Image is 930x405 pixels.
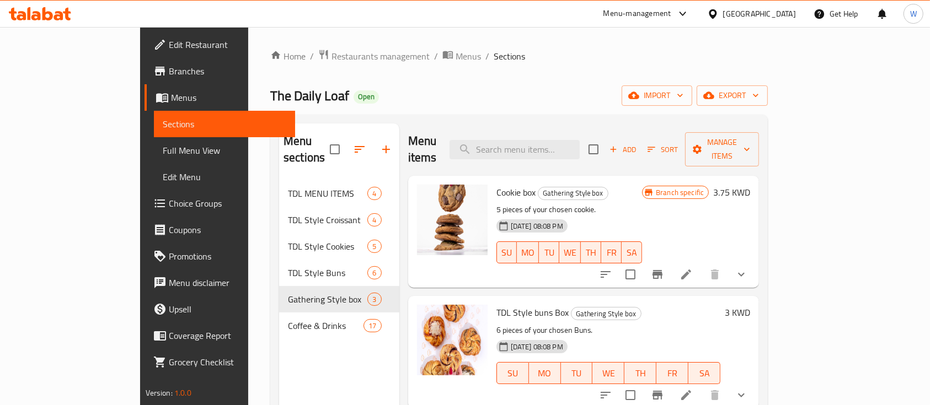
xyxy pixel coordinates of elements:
span: Version: [146,386,173,400]
li: / [434,50,438,63]
button: delete [702,261,728,288]
span: Restaurants management [332,50,430,63]
a: Coverage Report [145,322,296,349]
h6: 3 KWD [725,305,750,320]
span: TDL Style Cookies [288,240,367,253]
span: Menu disclaimer [169,276,287,289]
span: Open [354,92,379,101]
span: Manage items [694,136,750,163]
li: / [485,50,489,63]
button: FR [656,362,688,384]
span: Cookie box [496,184,536,201]
span: WE [564,245,576,261]
li: / [310,50,314,63]
div: items [367,213,381,226]
span: TH [585,245,597,261]
span: Full Menu View [163,144,287,157]
div: TDL Style Cookies5 [279,233,399,260]
div: items [367,293,381,306]
a: Menu disclaimer [145,269,296,296]
span: WE [597,365,620,381]
button: SA [622,241,642,263]
a: Edit Menu [154,164,296,190]
span: Sort [648,143,678,156]
button: WE [559,241,581,263]
div: items [367,240,381,253]
p: 5 pieces of your chosen cookie. [496,203,642,217]
a: Edit menu item [680,268,693,281]
div: Gathering Style box [571,307,642,320]
span: Select section [582,138,605,161]
button: MO [529,362,561,384]
span: Sort sections [346,136,373,163]
span: TDL Style Croissant [288,213,367,226]
button: WE [592,362,624,384]
span: 4 [368,215,381,225]
button: MO [517,241,539,263]
div: Coffee & Drinks [288,319,364,332]
button: import [622,85,692,106]
span: Gathering Style box [538,187,608,199]
div: Menu-management [603,7,671,20]
span: TH [629,365,652,381]
button: export [697,85,768,106]
button: Add section [373,136,399,163]
span: 6 [368,268,381,278]
span: Sort items [640,141,685,158]
button: sort-choices [592,261,619,288]
span: 3 [368,294,381,305]
a: Choice Groups [145,190,296,217]
span: Grocery Checklist [169,355,287,369]
span: MO [533,365,557,381]
span: Menus [171,91,287,104]
div: TDL Style Buns [288,266,367,279]
h2: Menu items [408,133,437,166]
span: TDL Style buns Box [496,304,569,321]
div: TDL Style Buns6 [279,260,399,286]
span: Sections [494,50,525,63]
button: FR [601,241,622,263]
button: Sort [645,141,681,158]
span: TDL MENU ITEMS [288,187,367,200]
span: SU [501,245,513,261]
span: Add [608,143,638,156]
button: TU [561,362,593,384]
img: TDL Style buns Box [417,305,488,375]
a: Menus [442,49,481,63]
input: search [450,140,580,159]
button: show more [728,261,755,288]
span: Coupons [169,223,287,236]
span: FR [661,365,684,381]
span: [DATE] 08:08 PM [506,221,568,231]
button: TH [624,362,656,384]
div: TDL MENU ITEMS4 [279,180,399,207]
span: Branches [169,64,287,78]
div: Open [354,90,379,104]
a: Full Menu View [154,137,296,164]
div: Coffee & Drinks17 [279,312,399,339]
svg: Show Choices [735,268,748,281]
p: 6 pieces of your chosen Buns. [496,323,721,337]
h2: Menu sections [284,133,330,166]
span: Gathering Style box [571,307,641,320]
span: TU [543,245,555,261]
span: MO [521,245,535,261]
a: Sections [154,111,296,137]
span: Gathering Style box [288,293,367,306]
button: SU [496,241,517,263]
button: SA [688,362,720,384]
span: FR [606,245,617,261]
button: TU [539,241,559,263]
a: Upsell [145,296,296,322]
span: Promotions [169,250,287,263]
div: Gathering Style box3 [279,286,399,312]
nav: Menu sections [279,176,399,343]
span: Select all sections [323,138,346,161]
button: Branch-specific-item [644,261,671,288]
span: 17 [364,321,381,331]
span: Menus [456,50,481,63]
svg: Show Choices [735,388,748,402]
span: Select to update [619,263,642,286]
